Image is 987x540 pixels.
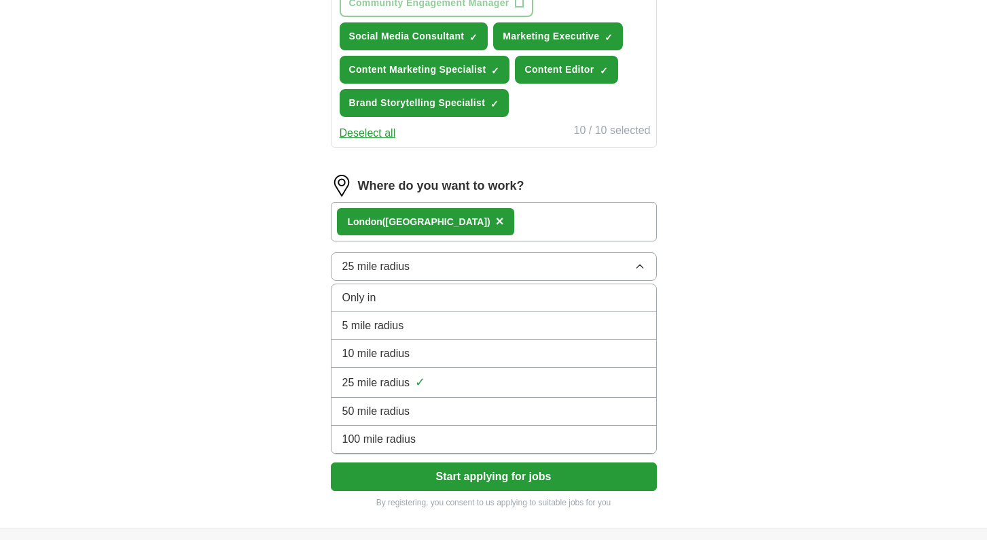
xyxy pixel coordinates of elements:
[491,65,499,76] span: ✓
[342,403,410,420] span: 50 mile radius
[349,63,486,77] span: Content Marketing Specialist
[331,496,657,509] p: By registering, you consent to us applying to suitable jobs for you
[574,122,651,141] div: 10 / 10 selected
[342,318,404,334] span: 5 mile radius
[503,29,599,44] span: Marketing Executive
[490,99,499,109] span: ✓
[331,252,657,281] button: 25 mile radius
[496,214,504,229] span: ×
[340,89,509,117] button: Brand Storytelling Specialist✓
[349,96,486,110] span: Brand Storytelling Specialist
[605,32,613,43] span: ✓
[340,125,396,141] button: Deselect all
[331,462,657,491] button: Start applying for jobs
[349,29,465,44] span: Social Media Consultant
[415,373,425,392] span: ✓
[358,177,524,195] label: Where do you want to work?
[469,32,478,43] span: ✓
[342,431,416,448] span: 100 mile radius
[496,212,504,232] button: ×
[340,22,488,50] button: Social Media Consultant✓
[524,63,594,77] span: Content Editor
[342,375,410,391] span: 25 mile radius
[600,65,608,76] span: ✓
[340,56,510,84] button: Content Marketing Specialist✓
[493,22,623,50] button: Marketing Executive✓
[348,216,377,227] strong: Londo
[331,175,353,197] img: location.png
[348,215,490,229] div: n
[515,56,617,84] button: Content Editor✓
[342,290,376,306] span: Only in
[342,345,410,362] span: 10 mile radius
[342,258,410,275] span: 25 mile radius
[382,216,490,227] span: ([GEOGRAPHIC_DATA])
